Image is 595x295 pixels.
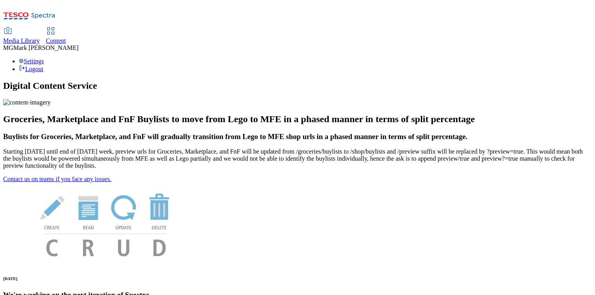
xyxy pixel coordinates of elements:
img: News Image [3,183,208,265]
a: Settings [19,58,44,64]
h2: Groceries, Marketplace and FnF Buylists to move from Lego to MFE in a phased manner in terms of s... [3,114,592,125]
h6: [DATE] [3,276,592,281]
h3: Buylists for Groceries, Marketplace, and FnF will gradually transition from Lego to MFE shop urls... [3,132,592,141]
span: Content [46,37,66,44]
h1: Digital Content Service [3,81,592,91]
a: Media Library [3,28,40,44]
a: Content [46,28,66,44]
p: Starting [DATE] until end of [DATE] week, preview urls for Groceries, Marketplace, and FnF will b... [3,148,592,169]
span: Media Library [3,37,40,44]
img: content-imagery [3,99,51,106]
a: Logout [19,66,43,72]
span: Mark [PERSON_NAME] [13,44,79,51]
a: Contact us on teams if you face any issues. [3,176,111,182]
span: MG [3,44,13,51]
